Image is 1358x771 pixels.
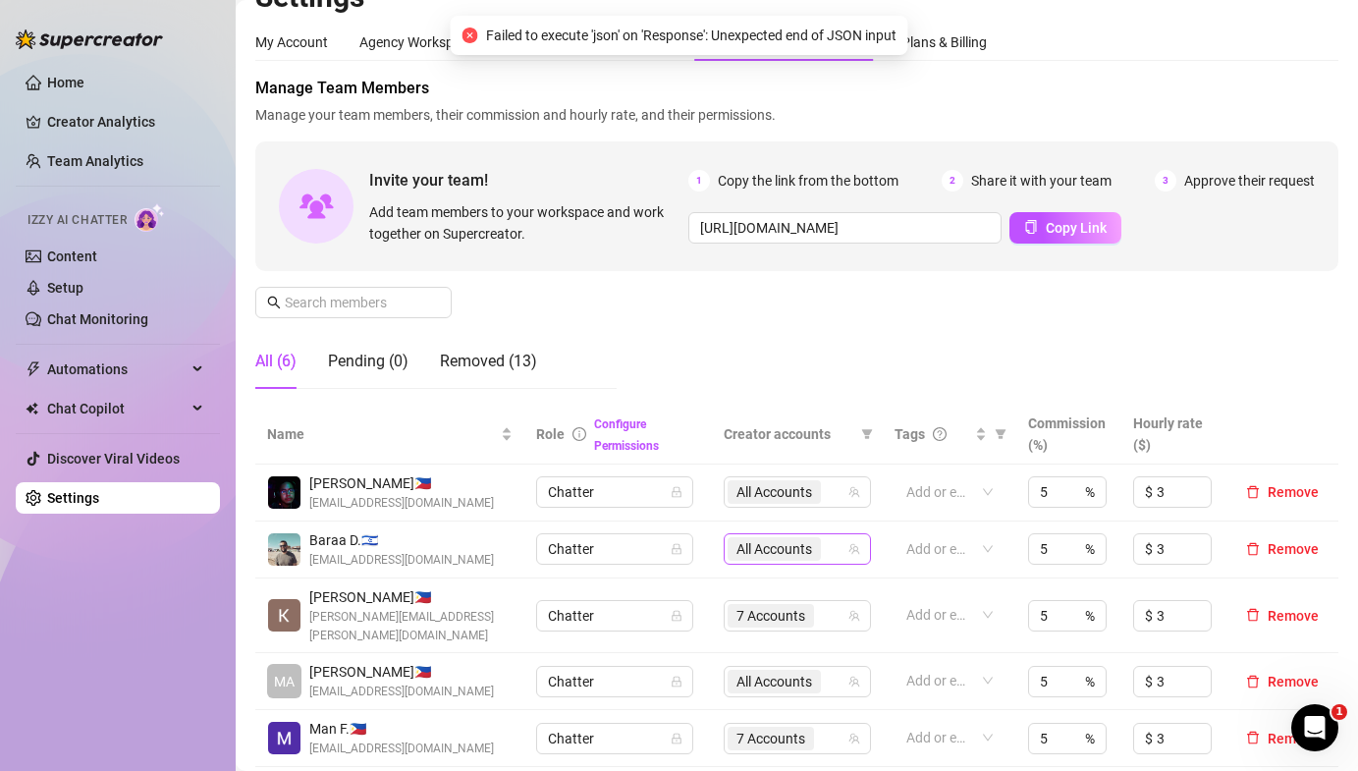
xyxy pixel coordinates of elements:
[47,311,148,327] a: Chat Monitoring
[267,296,281,309] span: search
[47,354,187,385] span: Automations
[47,393,187,424] span: Chat Copilot
[98,590,196,669] button: Messages
[359,31,475,53] div: Agency Workspace
[1184,170,1315,192] span: Approve their request
[230,639,261,653] span: Help
[1155,170,1176,192] span: 3
[728,727,814,750] span: 7 Accounts
[210,31,249,71] img: Profile image for Ella
[995,428,1006,440] span: filter
[1268,674,1319,689] span: Remove
[895,423,925,445] span: Tags
[548,601,681,631] span: Chatter
[309,661,494,683] span: [PERSON_NAME] 🇵🇭
[47,248,97,264] a: Content
[991,419,1010,449] span: filter
[1238,727,1327,750] button: Remove
[196,330,251,351] div: • [DATE]
[255,31,328,53] div: My Account
[255,104,1338,126] span: Manage your team members, their commission and hourly rate, and their permissions.
[21,294,372,366] div: Giselle avatarElla avatarNWhat's the email address of the affected person? If this issue involves...
[338,31,373,67] div: Close
[1268,541,1319,557] span: Remove
[736,671,812,692] span: All Accounts
[39,139,353,206] p: Hi [PERSON_NAME] 👋
[486,25,896,46] span: Failed to execute 'json' on 'Response': Unexpected end of JSON input
[285,31,324,71] div: Profile image for Nir
[309,683,494,701] span: [EMAIL_ADDRESS][DOMAIN_NAME]
[26,361,41,377] span: thunderbolt
[47,75,84,90] a: Home
[47,153,143,169] a: Team Analytics
[21,572,372,709] img: Super Mass, Dark Mode, Message Library & Bump Improvements
[688,170,710,192] span: 1
[1291,704,1338,751] iframe: Intercom live chat
[325,639,362,653] span: News
[594,417,659,453] a: Configure Permissions
[671,486,682,498] span: lock
[309,529,494,551] span: Baraa D. 🇮🇱
[309,494,494,513] span: [EMAIL_ADDRESS][DOMAIN_NAME]
[47,451,180,467] a: Discover Viral Videos
[369,201,680,245] span: Add team members to your workspace and work together on Supercreator.
[548,534,681,564] span: Chatter
[728,670,821,693] span: All Accounts
[1238,670,1327,693] button: Remove
[1246,675,1260,688] span: delete
[572,427,586,441] span: info-circle
[1238,604,1327,628] button: Remove
[548,477,681,507] span: Chatter
[40,394,328,414] div: Send us a message
[40,414,328,435] div: We typically reply in a few hours
[1024,220,1038,234] span: copy
[1238,480,1327,504] button: Remove
[548,667,681,696] span: Chatter
[309,740,494,758] span: [EMAIL_ADDRESS][DOMAIN_NAME]
[1009,212,1121,244] button: Copy Link
[1246,542,1260,556] span: delete
[440,350,537,373] div: Removed (13)
[135,203,165,232] img: AI Chatter
[196,590,295,669] button: Help
[309,718,494,740] span: Man F. 🇵🇭
[26,402,38,415] img: Chat Copilot
[268,722,300,754] img: Man Fil
[724,423,853,445] span: Creator accounts
[1121,405,1226,465] th: Hourly rate ($)
[536,426,565,442] span: Role
[40,507,353,546] button: Find a time
[369,168,688,193] span: Invite your team!
[1238,537,1327,561] button: Remove
[40,478,353,499] div: Schedule a FREE consulting call:
[309,472,494,494] span: [PERSON_NAME] 🇵🇭
[114,639,182,653] span: Messages
[1016,405,1121,465] th: Commission (%)
[47,106,204,138] a: Creator Analytics
[37,328,61,352] img: Ella avatar
[27,211,127,230] span: Izzy AI Chatter
[267,423,497,445] span: Name
[309,586,513,608] span: [PERSON_NAME] 🇵🇭
[728,537,821,561] span: All Accounts
[20,264,373,367] div: Recent messageGiselle avatarElla avatarNWhat's the email address of the affected person? If this ...
[1268,731,1319,746] span: Remove
[47,490,99,506] a: Settings
[247,31,287,71] img: Profile image for Giselle
[285,292,424,313] input: Search members
[328,350,408,373] div: Pending (0)
[901,31,987,53] div: Plans & Billing
[268,533,300,566] img: Baraa Dacca
[462,28,478,43] span: close-circle
[848,676,860,688] span: team
[20,377,373,452] div: Send us a messageWe typically reply in a few hours
[1268,608,1319,624] span: Remove
[848,543,860,555] span: team
[728,480,821,504] span: All Accounts
[255,77,1338,100] span: Manage Team Members
[671,543,682,555] span: lock
[942,170,963,192] span: 2
[39,39,171,66] img: logo
[971,170,1112,192] span: Share it with your team
[82,330,192,351] div: 🌟 Supercreator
